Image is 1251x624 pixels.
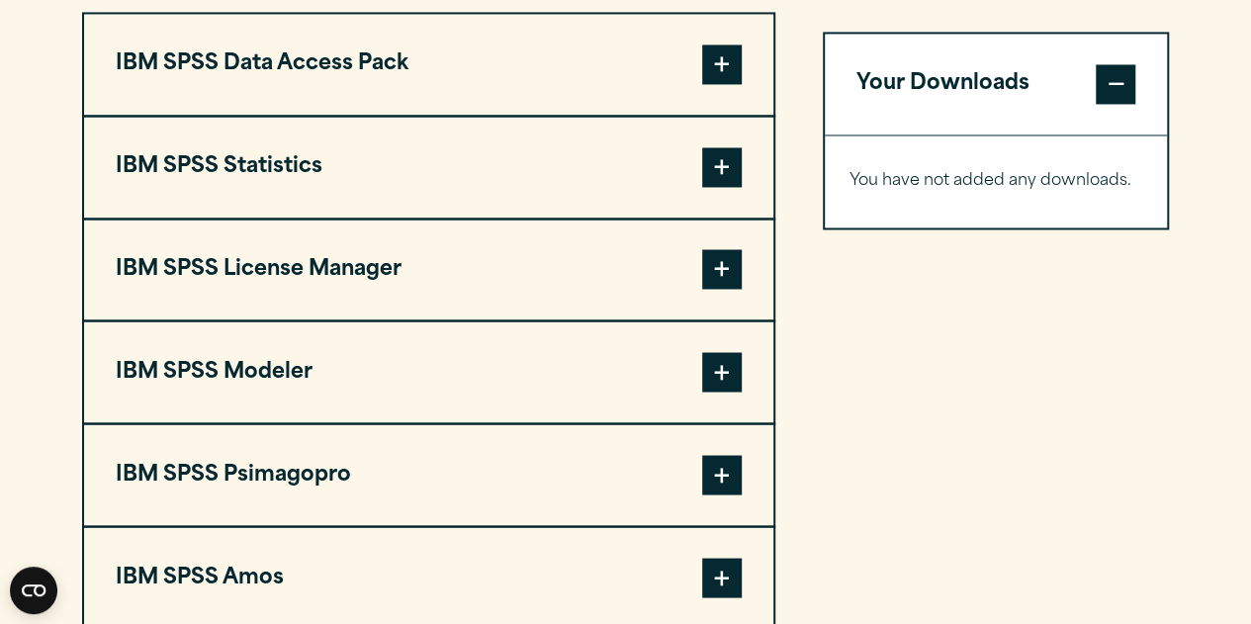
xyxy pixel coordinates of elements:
[84,117,773,218] button: IBM SPSS Statistics
[84,220,773,320] button: IBM SPSS License Manager
[84,14,773,115] button: IBM SPSS Data Access Pack
[825,34,1168,134] button: Your Downloads
[84,321,773,422] button: IBM SPSS Modeler
[84,424,773,525] button: IBM SPSS Psimagopro
[10,567,57,614] button: Open CMP widget
[825,134,1168,227] div: Your Downloads
[849,167,1143,196] p: You have not added any downloads.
